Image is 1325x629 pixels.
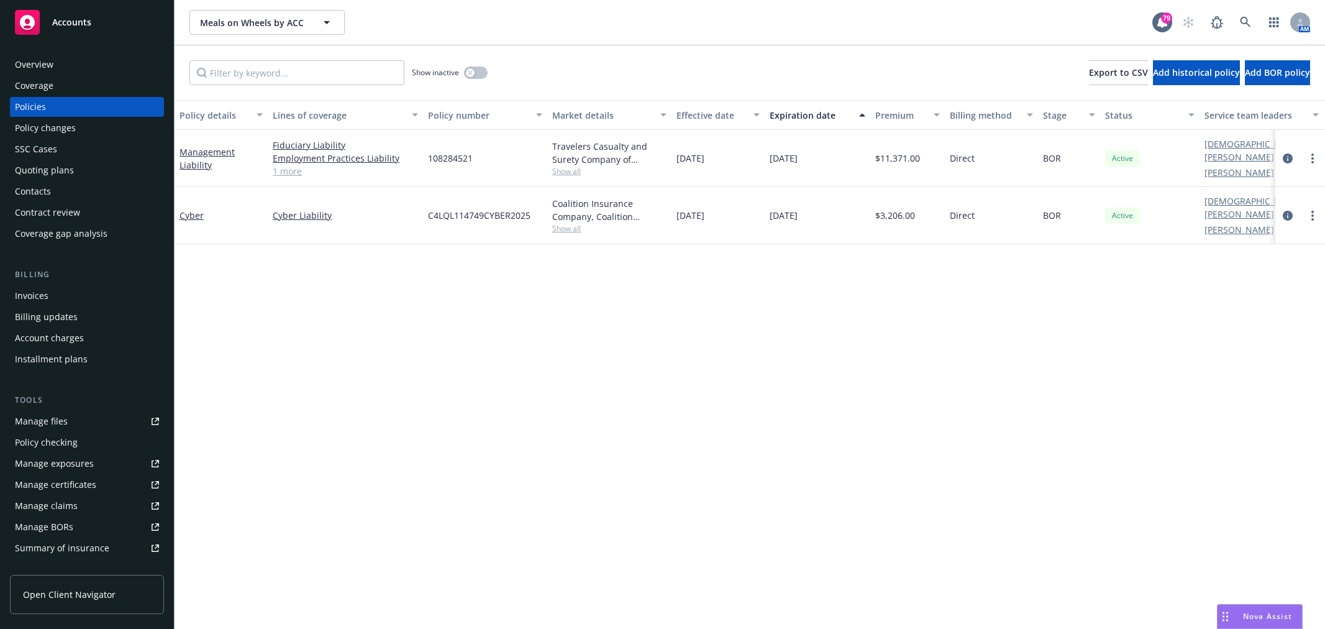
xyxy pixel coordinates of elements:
div: Lines of coverage [273,109,404,122]
a: SSC Cases [10,139,164,159]
button: Expiration date [765,100,870,130]
span: Meals on Wheels by ACC [200,16,307,29]
div: Invoices [15,286,48,306]
a: Installment plans [10,349,164,369]
div: Policy number [428,109,529,122]
div: Policy checking [15,433,78,452]
a: Account charges [10,328,164,348]
div: Manage certificates [15,475,96,495]
a: Quoting plans [10,160,164,180]
button: Status [1100,100,1200,130]
div: Policy details [180,109,249,122]
div: Contacts [15,181,51,201]
a: Coverage [10,76,164,96]
button: Export to CSV [1089,60,1148,85]
button: Service team leaders [1200,100,1324,130]
a: [DEMOGRAPHIC_DATA][PERSON_NAME] [1204,137,1301,163]
a: Billing updates [10,307,164,327]
div: Tools [10,394,164,406]
div: Status [1105,109,1181,122]
a: Coverage gap analysis [10,224,164,244]
button: Premium [870,100,945,130]
span: C4LQL114749CYBER2025 [428,209,530,222]
button: Billing method [945,100,1038,130]
a: Manage exposures [10,454,164,474]
span: $3,206.00 [875,209,915,222]
a: Manage files [10,411,164,431]
span: Accounts [52,17,91,27]
a: circleInformation [1280,151,1295,166]
span: Active [1110,153,1135,164]
span: Direct [950,209,975,222]
span: Show all [552,223,667,234]
a: Manage BORs [10,517,164,537]
span: Open Client Navigator [23,588,116,601]
div: Effective date [676,109,746,122]
div: Account charges [15,328,84,348]
div: Billing [10,269,164,281]
button: Market details [547,100,672,130]
button: Add historical policy [1153,60,1240,85]
a: Employment Practices Liability [273,152,418,165]
div: Market details [552,109,653,122]
span: [DATE] [770,152,798,165]
a: Policies [10,97,164,117]
a: more [1305,151,1320,166]
span: Nova Assist [1243,611,1292,622]
span: Add historical policy [1153,67,1240,78]
a: [PERSON_NAME] [1204,223,1274,236]
a: Manage certificates [10,475,164,495]
span: Show all [552,166,667,177]
a: Policy checking [10,433,164,452]
div: Expiration date [770,109,852,122]
div: Manage claims [15,496,78,516]
div: Overview [15,55,53,75]
div: Manage BORs [15,517,73,537]
a: [PERSON_NAME] [1204,166,1274,179]
div: Policies [15,97,46,117]
button: Nova Assist [1217,604,1303,629]
div: Drag to move [1218,605,1233,628]
div: Coverage gap analysis [15,224,107,244]
span: [DATE] [770,209,798,222]
span: Active [1110,210,1135,221]
a: Manage claims [10,496,164,516]
a: Management Liability [180,146,235,171]
input: Filter by keyword... [189,60,404,85]
span: Show inactive [412,67,459,78]
div: Manage exposures [15,454,94,474]
div: Premium [875,109,926,122]
a: Report a Bug [1204,10,1229,35]
a: Contacts [10,181,164,201]
a: Invoices [10,286,164,306]
div: Quoting plans [15,160,74,180]
a: Cyber Liability [273,209,418,222]
div: Installment plans [15,349,88,369]
a: Search [1233,10,1258,35]
button: Meals on Wheels by ACC [189,10,345,35]
a: Fiduciary Liability [273,139,418,152]
button: Stage [1038,100,1100,130]
span: [DATE] [676,209,704,222]
div: Coverage [15,76,53,96]
span: BOR [1043,209,1061,222]
a: Contract review [10,203,164,223]
span: $11,371.00 [875,152,920,165]
a: circleInformation [1280,208,1295,223]
a: 1 more [273,165,418,178]
div: Contract review [15,203,80,223]
span: [DATE] [676,152,704,165]
button: Add BOR policy [1245,60,1310,85]
div: 79 [1161,12,1172,24]
a: [DEMOGRAPHIC_DATA][PERSON_NAME] [1204,195,1301,221]
button: Effective date [672,100,765,130]
a: Overview [10,55,164,75]
button: Policy number [423,100,547,130]
button: Policy details [175,100,268,130]
div: Billing method [950,109,1019,122]
a: Start snowing [1176,10,1201,35]
span: 108284521 [428,152,473,165]
div: Manage files [15,411,68,431]
a: more [1305,208,1320,223]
